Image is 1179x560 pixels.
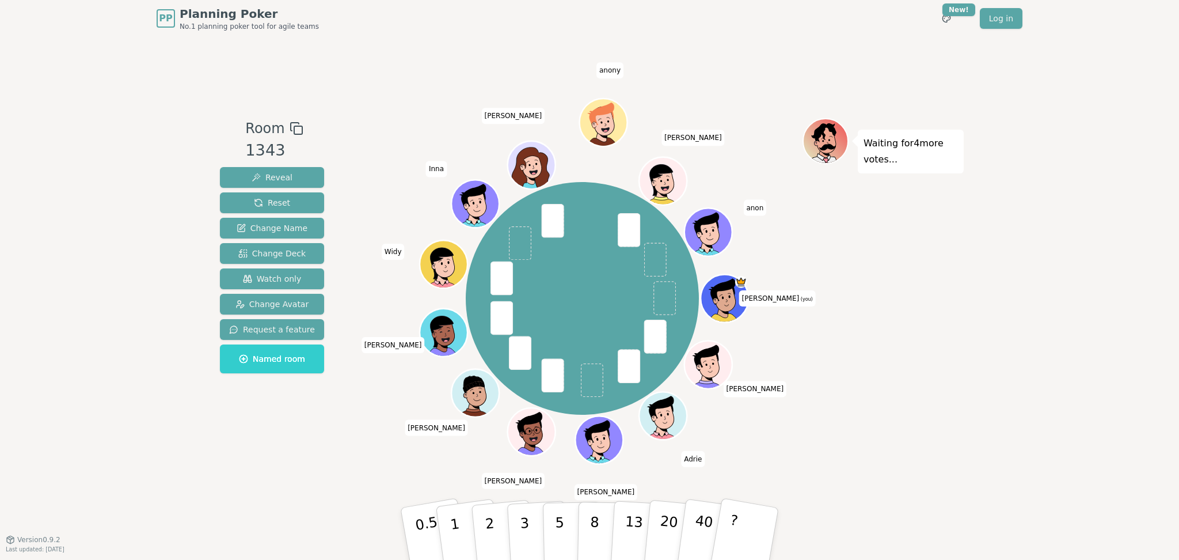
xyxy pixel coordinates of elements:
button: Change Name [220,218,324,239]
button: Click to change your avatar [702,276,747,321]
span: Version 0.9.2 [17,535,60,544]
div: 1343 [245,139,303,162]
span: Click to change your name [739,290,816,307]
span: Change Name [237,222,307,234]
span: Click to change your name [596,62,623,78]
p: Waiting for 4 more votes... [864,135,958,168]
button: Watch only [220,268,324,289]
span: No.1 planning poker tool for agile teams [180,22,319,31]
button: Request a feature [220,319,324,340]
span: Watch only [243,273,302,285]
span: Room [245,118,284,139]
span: Change Deck [238,248,306,259]
a: Log in [980,8,1022,29]
span: Click to change your name [724,381,787,397]
span: Named room [239,353,305,365]
span: Reset [254,197,290,209]
button: Version0.9.2 [6,535,60,544]
span: PP [159,12,172,25]
span: Request a feature [229,324,315,335]
span: Click to change your name [743,200,766,216]
button: Change Avatar [220,294,324,315]
span: Click to change your name [382,244,405,260]
span: Click to change your name [482,108,545,124]
div: New! [942,3,975,16]
span: Click to change your name [482,473,545,489]
span: Click to change your name [681,451,705,467]
span: Reveal [252,172,292,183]
span: Change Avatar [235,298,309,310]
button: New! [936,8,957,29]
span: Click to change your name [405,420,468,436]
button: Change Deck [220,243,324,264]
span: (you) [799,297,813,302]
span: Planning Poker [180,6,319,22]
button: Named room [220,345,324,373]
span: Last updated: [DATE] [6,546,64,553]
span: Click to change your name [362,337,425,353]
span: Click to change your name [426,161,447,177]
span: Click to change your name [661,130,725,146]
span: Nguyen is the host [735,276,747,288]
button: Reveal [220,167,324,188]
a: PPPlanning PokerNo.1 planning poker tool for agile teams [157,6,319,31]
span: Click to change your name [574,484,637,500]
button: Reset [220,192,324,213]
